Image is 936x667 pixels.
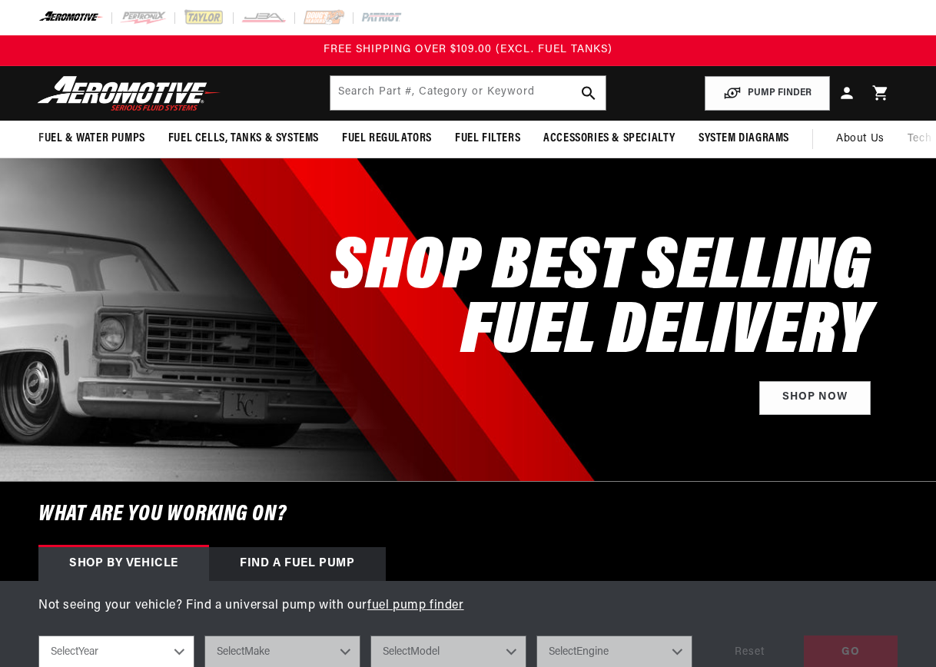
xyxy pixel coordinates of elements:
[157,121,330,157] summary: Fuel Cells, Tanks & Systems
[687,121,801,157] summary: System Diagrams
[825,121,896,158] a: About Us
[209,547,386,581] div: Find a Fuel Pump
[699,131,789,147] span: System Diagrams
[33,75,225,111] img: Aeromotive
[836,133,885,144] span: About Us
[324,44,612,55] span: FREE SHIPPING OVER $109.00 (EXCL. FUEL TANKS)
[38,596,898,616] p: Not seeing your vehicle? Find a universal pump with our
[443,121,532,157] summary: Fuel Filters
[38,547,209,581] div: Shop by vehicle
[572,76,606,110] button: search button
[330,76,605,110] input: Search by Part Number, Category or Keyword
[38,131,145,147] span: Fuel & Water Pumps
[168,131,319,147] span: Fuel Cells, Tanks & Systems
[330,121,443,157] summary: Fuel Regulators
[342,131,432,147] span: Fuel Regulators
[532,121,687,157] summary: Accessories & Specialty
[705,76,830,111] button: PUMP FINDER
[455,131,520,147] span: Fuel Filters
[367,599,464,612] a: fuel pump finder
[543,131,675,147] span: Accessories & Specialty
[27,121,157,157] summary: Fuel & Water Pumps
[759,381,871,416] a: Shop Now
[330,237,871,366] h2: SHOP BEST SELLING FUEL DELIVERY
